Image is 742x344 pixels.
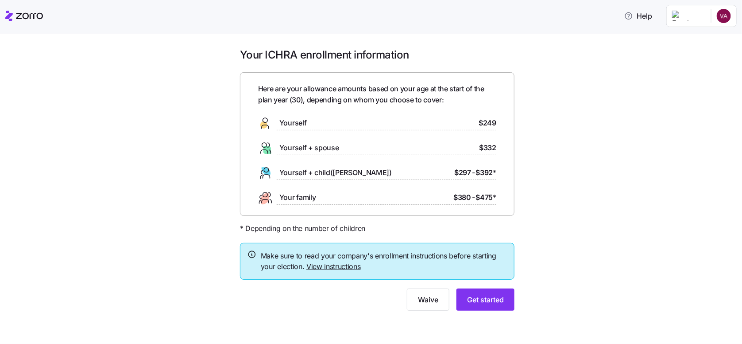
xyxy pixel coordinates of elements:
span: Waive [418,294,438,305]
span: $249 [479,117,496,129]
span: $392 [476,167,496,178]
span: Your family [279,192,316,203]
span: Here are your allowance amounts based on your age at the start of the plan year ( 30 ), depending... [258,83,496,106]
span: - [472,192,475,203]
span: $475 [476,192,496,203]
span: - [472,167,475,178]
span: Yourself + spouse [279,142,339,153]
a: View instructions [306,262,361,271]
span: Yourself [279,117,306,129]
span: $332 [479,142,496,153]
span: Yourself + child([PERSON_NAME]) [279,167,392,178]
img: Employer logo [672,11,704,21]
span: Get started [467,294,504,305]
span: $380 [453,192,471,203]
span: Help [624,11,652,21]
img: 6ae4a8c791105c2698f3113eb1fedcf7 [717,9,731,23]
span: $297 [454,167,471,178]
button: Get started [456,289,514,311]
span: * Depending on the number of children [240,223,365,234]
button: Waive [407,289,449,311]
button: Help [617,7,659,25]
h1: Your ICHRA enrollment information [240,48,514,62]
span: Make sure to read your company's enrollment instructions before starting your election. [261,250,507,273]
